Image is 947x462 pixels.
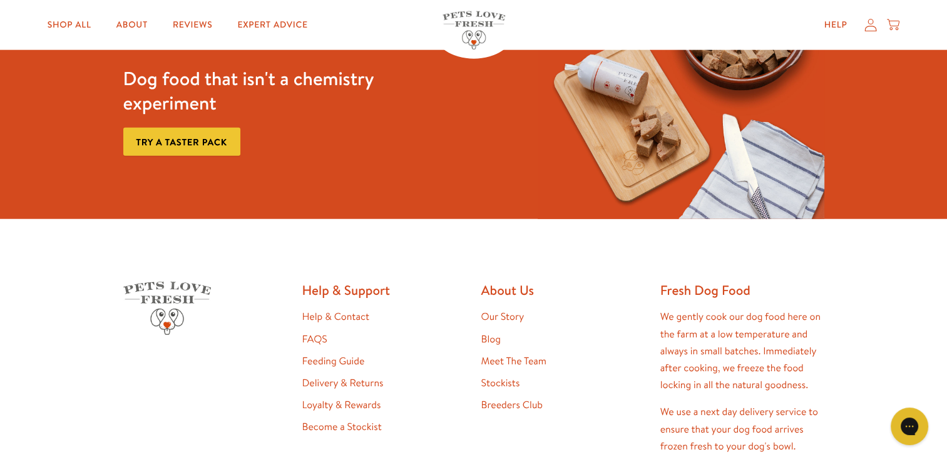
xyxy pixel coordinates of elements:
[38,13,101,38] a: Shop All
[481,376,520,390] a: Stockists
[123,282,211,335] img: Pets Love Fresh
[227,13,317,38] a: Expert Advice
[163,13,222,38] a: Reviews
[302,310,369,324] a: Help & Contact
[481,354,546,368] a: Meet The Team
[302,376,384,390] a: Delivery & Returns
[481,282,645,299] h2: About Us
[660,404,824,455] p: We use a next day delivery service to ensure that your dog food arrives frozen fresh to your dog'...
[106,13,158,38] a: About
[660,282,824,299] h2: Fresh Dog Food
[302,420,382,434] a: Become a Stockist
[814,13,857,38] a: Help
[302,398,381,412] a: Loyalty & Rewards
[302,354,365,368] a: Feeding Guide
[302,282,466,299] h2: Help & Support
[481,332,501,346] a: Blog
[660,309,824,394] p: We gently cook our dog food here on the farm at a low temperature and always in small batches. Im...
[443,11,505,49] img: Pets Love Fresh
[123,128,240,156] a: Try a taster pack
[123,66,409,115] h3: Dog food that isn't a chemistry experiment
[481,398,543,412] a: Breeders Club
[302,332,327,346] a: FAQS
[538,3,824,219] img: Fussy
[884,403,934,449] iframe: Gorgias live chat messenger
[481,310,525,324] a: Our Story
